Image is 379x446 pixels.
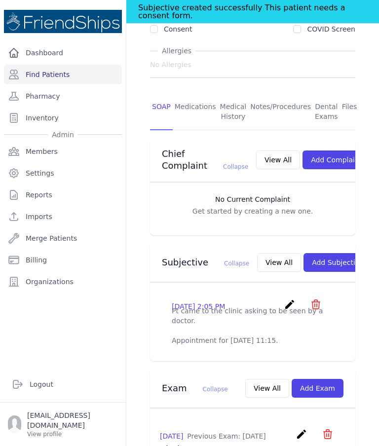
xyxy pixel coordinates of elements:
[284,298,296,310] i: create
[4,185,122,205] a: Reports
[27,410,118,430] p: [EMAIL_ADDRESS][DOMAIN_NAME]
[256,150,300,169] button: View All
[172,306,334,345] p: Pt came to the clinic asking to be seen by a doctor. Appointment for [DATE] 11:15.
[164,25,192,33] label: Consent
[203,386,228,393] span: Collapse
[160,206,345,216] p: Get started by creating a new one.
[340,94,359,130] a: Files
[4,10,122,33] img: Medical Missions EMR
[296,433,310,442] a: create
[4,43,122,63] a: Dashboard
[257,253,301,272] button: View All
[4,142,122,161] a: Members
[162,382,228,394] h3: Exam
[4,86,122,106] a: Pharmacy
[4,250,122,270] a: Billing
[187,432,265,440] span: Previous Exam: [DATE]
[248,94,313,130] a: Notes/Procedures
[4,163,122,183] a: Settings
[4,207,122,226] a: Imports
[48,130,78,140] span: Admin
[162,257,249,268] h3: Subjective
[4,65,122,84] a: Find Patients
[313,94,340,130] a: Dental Exams
[4,272,122,292] a: Organizations
[218,94,249,130] a: Medical History
[296,428,307,440] i: create
[4,228,122,248] a: Merge Patients
[224,260,249,267] span: Collapse
[303,253,372,272] button: Add Subjective
[4,108,122,128] a: Inventory
[172,301,225,311] p: [DATE] 2:05 PM
[307,25,355,33] label: COVID Screen
[173,94,218,130] a: Medications
[245,379,289,398] button: View All
[162,148,248,172] h3: Chief Complaint
[160,431,266,441] p: [DATE]
[150,94,355,130] nav: Tabs
[284,303,298,312] a: create
[27,430,118,438] p: View profile
[292,379,343,398] button: Add Exam
[8,374,118,394] a: Logout
[150,60,191,70] span: No Allergies
[160,194,345,204] h3: No Current Complaint
[158,46,195,56] span: Allergies
[8,410,118,438] a: [EMAIL_ADDRESS][DOMAIN_NAME] View profile
[303,150,370,169] button: Add Complaint
[150,94,173,130] a: SOAP
[223,163,248,170] span: Collapse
